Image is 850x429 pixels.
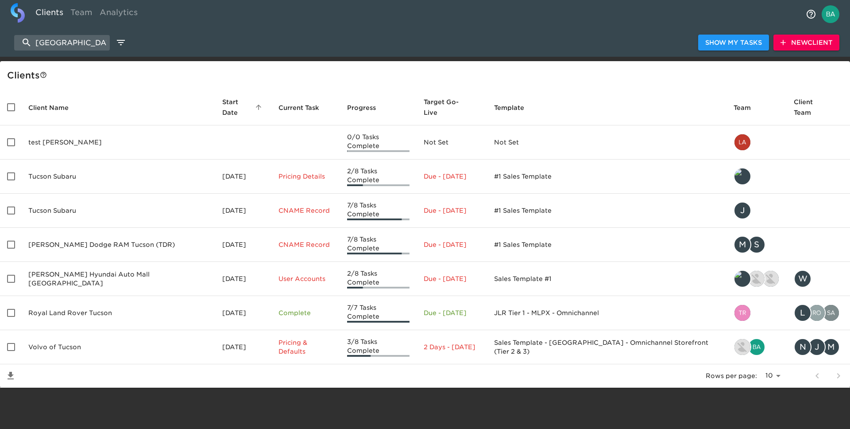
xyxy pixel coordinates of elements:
div: M [822,338,840,356]
div: lellsworth@royaltucson.com, rohitvarma.addepalli@cdk.com, satyanarayana.bangaruvaraha@cdk.com [794,304,843,322]
div: S [748,236,765,253]
td: #1 Sales Template [487,160,726,194]
span: Team [734,102,762,113]
a: Analytics [96,3,141,25]
div: laura.tucker@roadster.com [734,133,780,151]
img: sarah.courchaine@roadster.com [749,271,765,287]
div: mohamed.desouky@roadster.com, savannah@roadster.com [734,236,780,253]
td: Sales Template #1 [487,262,726,296]
span: Calculated based on the start date and the duration of all Tasks contained in this Hub. [424,97,468,118]
img: kevin.lo@roadster.com [763,271,779,287]
button: edit [113,35,128,50]
div: tyler@roadster.com [734,168,780,185]
p: Pricing Details [278,172,333,181]
td: [DATE] [215,262,271,296]
div: webmaster@jimclick.com [794,270,843,288]
div: W [794,270,811,288]
a: Clients [32,3,67,25]
p: CNAME Record [278,240,333,249]
td: #1 Sales Template [487,194,726,228]
p: Due - [DATE] [424,206,480,215]
select: rows per page [761,369,784,382]
div: nrunnels@tucsonvolvo.com, jgrimsley@tucsonvolvo.com, mpingul@wiseautogroup.com [794,338,843,356]
p: Due - [DATE] [424,240,480,249]
p: 2 Days - [DATE] [424,343,480,351]
td: Royal Land Rover Tucson [21,296,215,330]
img: Profile [822,5,839,23]
span: Show My Tasks [705,37,762,48]
a: Team [67,3,96,25]
td: 7/8 Tasks Complete [340,194,416,228]
p: Pricing & Defaults [278,338,333,356]
span: Client Name [28,102,80,113]
td: 3/8 Tasks Complete [340,330,416,364]
p: User Accounts [278,274,333,283]
img: bailey.rubin@cdk.com [749,339,765,355]
img: drew.doran@roadster.com [734,339,750,355]
img: rohitvarma.addepalli@cdk.com [809,305,825,321]
td: [PERSON_NAME] Dodge RAM Tucson (TDR) [21,228,215,262]
span: New Client [780,37,832,48]
td: [DATE] [215,228,271,262]
td: [DATE] [215,296,271,330]
p: Complete [278,308,333,317]
td: Tucson Subaru [21,194,215,228]
div: Client s [7,68,846,82]
button: Show My Tasks [698,35,769,51]
td: Sales Template - [GEOGRAPHIC_DATA] - Omnichannel Storefront (Tier 2 & 3) [487,330,726,364]
img: tyler@roadster.com [734,168,750,184]
td: Not Set [487,125,726,160]
td: Volvo of Tucson [21,330,215,364]
td: [PERSON_NAME] Hyundai Auto Mall [GEOGRAPHIC_DATA] [21,262,215,296]
td: [DATE] [215,160,271,194]
p: Due - [DATE] [424,308,480,317]
span: Template [494,102,536,113]
span: Progress [347,102,387,113]
span: Current Task [278,102,331,113]
p: Due - [DATE] [424,274,480,283]
td: 2/8 Tasks Complete [340,262,416,296]
td: 7/7 Tasks Complete [340,296,416,330]
td: [DATE] [215,194,271,228]
div: J [734,202,751,219]
p: Rows per page: [706,371,757,380]
button: NewClient [773,35,839,51]
td: 7/8 Tasks Complete [340,228,416,262]
span: Client Team [794,97,843,118]
img: laura.tucker@roadster.com [734,134,750,150]
div: tyler@roadster.com, sarah.courchaine@roadster.com, kevin.lo@roadster.com [734,270,780,288]
button: notifications [800,4,822,25]
input: search [14,35,110,51]
td: 2/8 Tasks Complete [340,160,416,194]
svg: This is a list of all of your clients and clients shared with you [40,71,47,78]
td: [DATE] [215,330,271,364]
span: Target Go-Live [424,97,480,118]
td: 0/0 Tasks Complete [340,125,416,160]
div: drew.doran@roadster.com, bailey.rubin@cdk.com [734,338,780,356]
div: L [794,304,811,322]
img: tyler@roadster.com [734,271,750,287]
td: Tucson Subaru [21,160,215,194]
td: #1 Sales Template [487,228,726,262]
div: justin.gervais@roadster.com [734,202,780,219]
td: test [PERSON_NAME] [21,125,215,160]
td: Not Set [417,125,487,160]
img: satyanarayana.bangaruvaraha@cdk.com [823,305,839,321]
p: Due - [DATE] [424,172,480,181]
div: M [734,236,751,253]
span: Start Date [222,97,264,118]
img: tristan.walk@roadster.com [734,305,750,321]
div: J [808,338,826,356]
span: This is the next Task in this Hub that should be completed [278,102,319,113]
td: JLR Tier 1 - MLPX - Omnichannel [487,296,726,330]
img: logo [11,3,25,23]
div: N [794,338,811,356]
p: CNAME Record [278,206,333,215]
div: tristan.walk@roadster.com [734,304,780,322]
